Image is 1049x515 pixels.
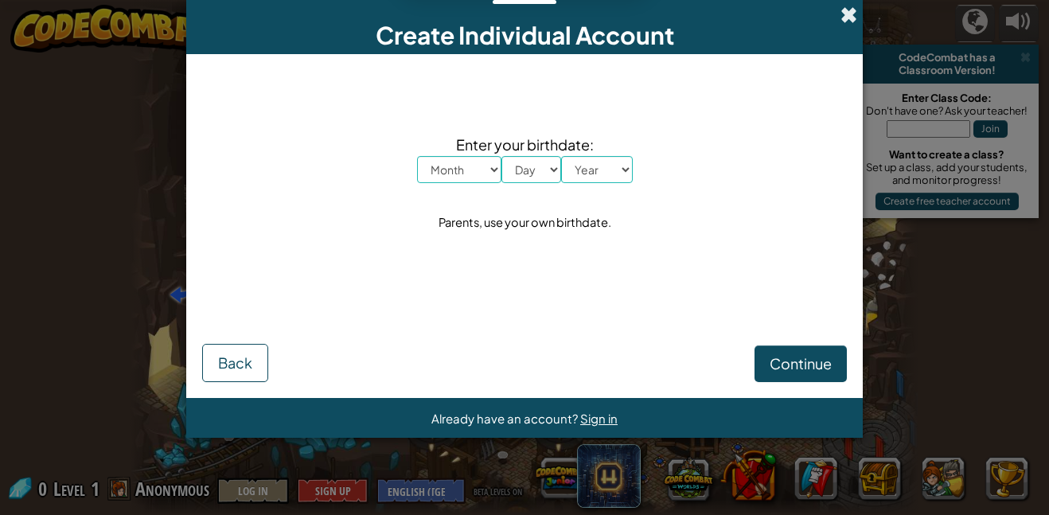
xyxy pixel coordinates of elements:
span: Continue [770,354,832,373]
span: Enter your birthdate: [417,133,633,156]
span: Already have an account? [431,411,580,426]
button: Continue [755,345,847,382]
span: Create Individual Account [376,20,674,50]
a: Sign in [580,411,618,426]
span: Back [218,353,252,372]
button: Back [202,344,268,382]
div: Parents, use your own birthdate. [439,211,611,234]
